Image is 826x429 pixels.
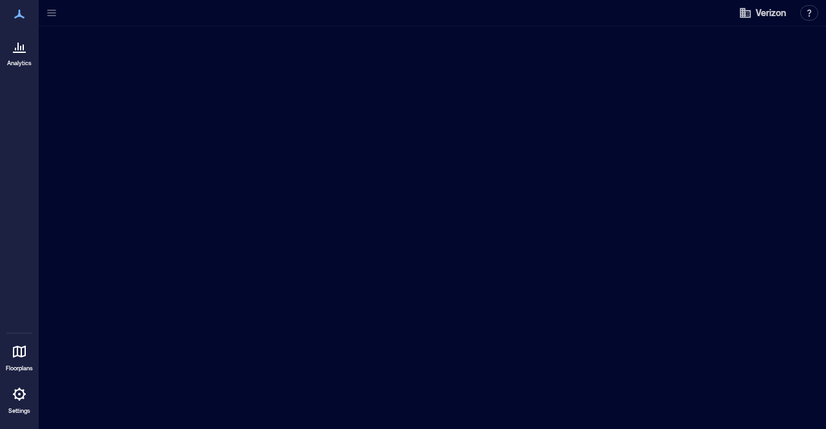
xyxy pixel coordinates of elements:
a: Analytics [3,31,35,71]
a: Floorplans [2,336,37,376]
span: Verizon [756,6,786,19]
a: Settings [4,379,35,419]
p: Floorplans [6,364,33,372]
button: Verizon [735,3,790,23]
p: Settings [8,407,30,415]
p: Analytics [7,59,32,67]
